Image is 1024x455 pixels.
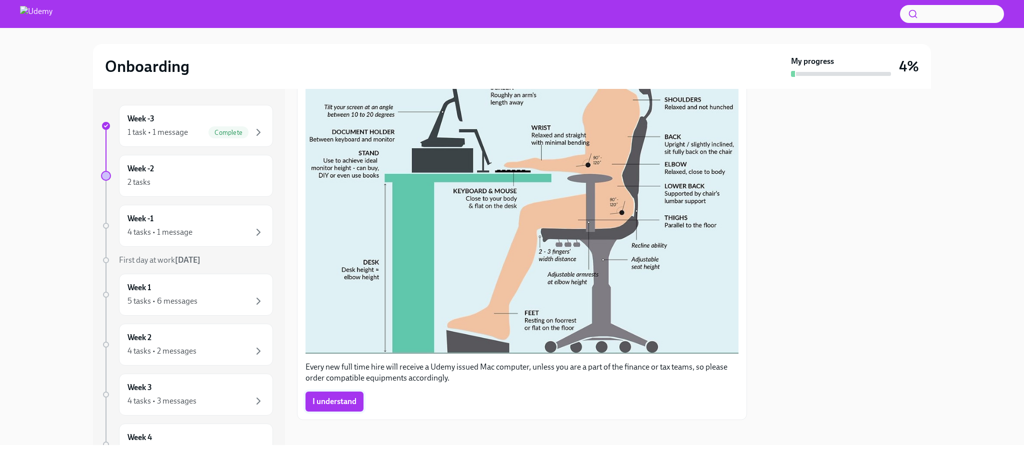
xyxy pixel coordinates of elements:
[105,56,189,76] h2: Onboarding
[101,155,273,197] a: Week -22 tasks
[101,324,273,366] a: Week 24 tasks • 2 messages
[127,127,188,138] div: 1 task • 1 message
[101,374,273,416] a: Week 34 tasks • 3 messages
[127,163,154,174] h6: Week -2
[127,396,196,407] div: 4 tasks • 3 messages
[127,432,152,443] h6: Week 4
[208,129,248,136] span: Complete
[127,227,192,238] div: 4 tasks • 1 message
[175,255,200,265] strong: [DATE]
[119,255,200,265] span: First day at work
[101,105,273,147] a: Week -31 task • 1 messageComplete
[127,346,196,357] div: 4 tasks • 2 messages
[127,113,154,124] h6: Week -3
[312,397,356,407] span: I understand
[305,362,738,384] p: Every new full time hire will receive a Udemy issued Mac computer, unless you are a part of the f...
[20,6,52,22] img: Udemy
[127,282,151,293] h6: Week 1
[127,382,152,393] h6: Week 3
[899,57,919,75] h3: 4%
[127,332,151,343] h6: Week 2
[101,274,273,316] a: Week 15 tasks • 6 messages
[101,255,273,266] a: First day at work[DATE]
[101,205,273,247] a: Week -14 tasks • 1 message
[305,392,363,412] button: I understand
[791,56,834,67] strong: My progress
[127,296,197,307] div: 5 tasks • 6 messages
[127,213,153,224] h6: Week -1
[127,177,150,188] div: 2 tasks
